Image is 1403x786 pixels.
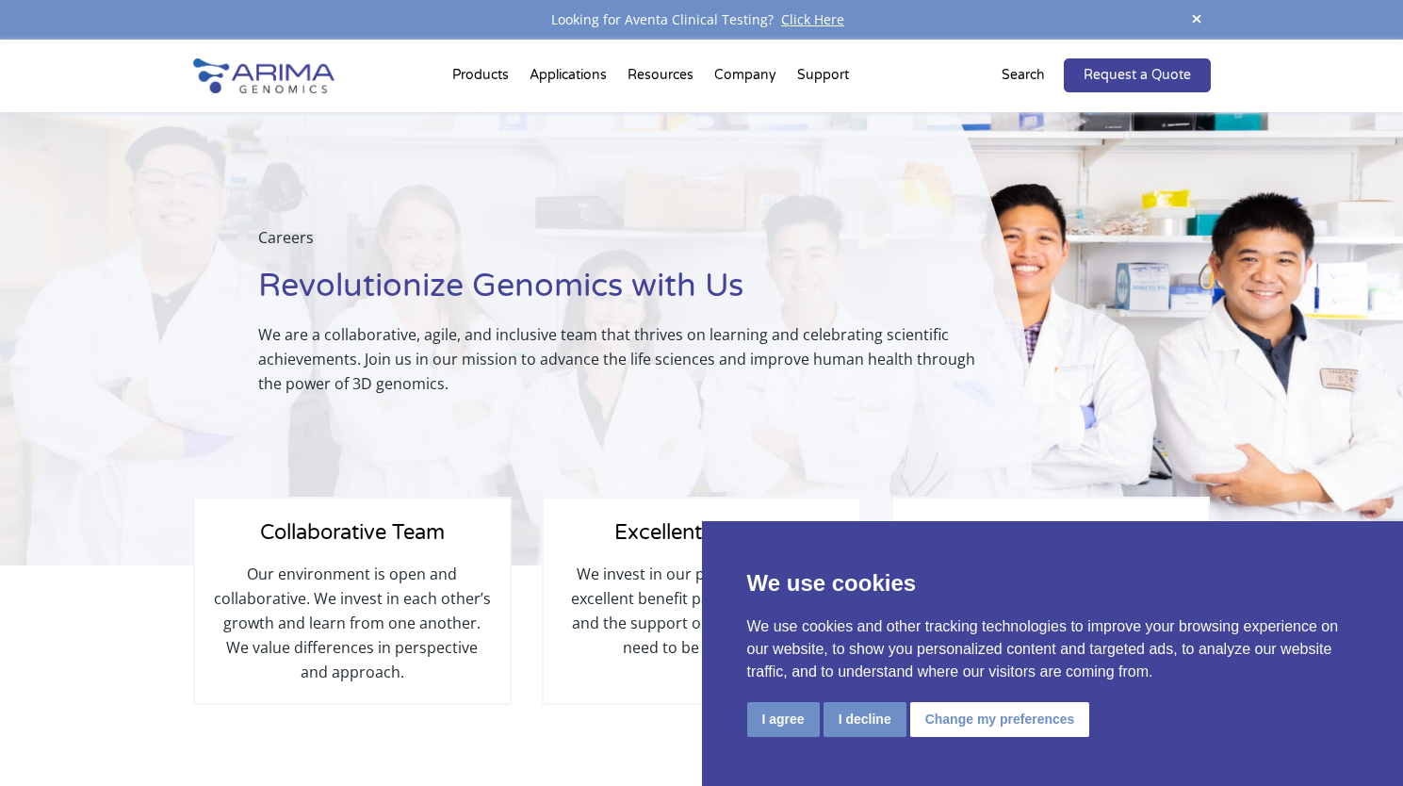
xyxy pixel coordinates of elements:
p: We invest in our people by offering excellent benefit packages, flexibility, and the support our ... [563,562,840,660]
p: Careers [258,225,986,265]
img: Arima-Genomics-logo [193,58,334,93]
a: Request a Quote [1064,58,1211,92]
p: Our environment is open and collaborative. We invest in each other’s growth and learn from one an... [214,562,491,684]
p: We use cookies and other tracking technologies to improve your browsing experience on our website... [747,615,1359,683]
span: Collaborative Team [260,520,445,545]
p: We use cookies [747,566,1359,600]
span: Rewarding Career [964,520,1137,545]
h1: Revolutionize Genomics with Us [258,265,986,322]
p: Search [1002,63,1045,88]
button: Change my preferences [910,702,1090,737]
button: I decline [824,702,906,737]
a: Click Here [774,10,852,28]
span: Excellent Benefits [614,520,788,545]
button: I agree [747,702,820,737]
p: We are a collaborative, agile, and inclusive team that thrives on learning and celebrating scient... [258,322,986,396]
div: Looking for Aventa Clinical Testing? [193,8,1211,32]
